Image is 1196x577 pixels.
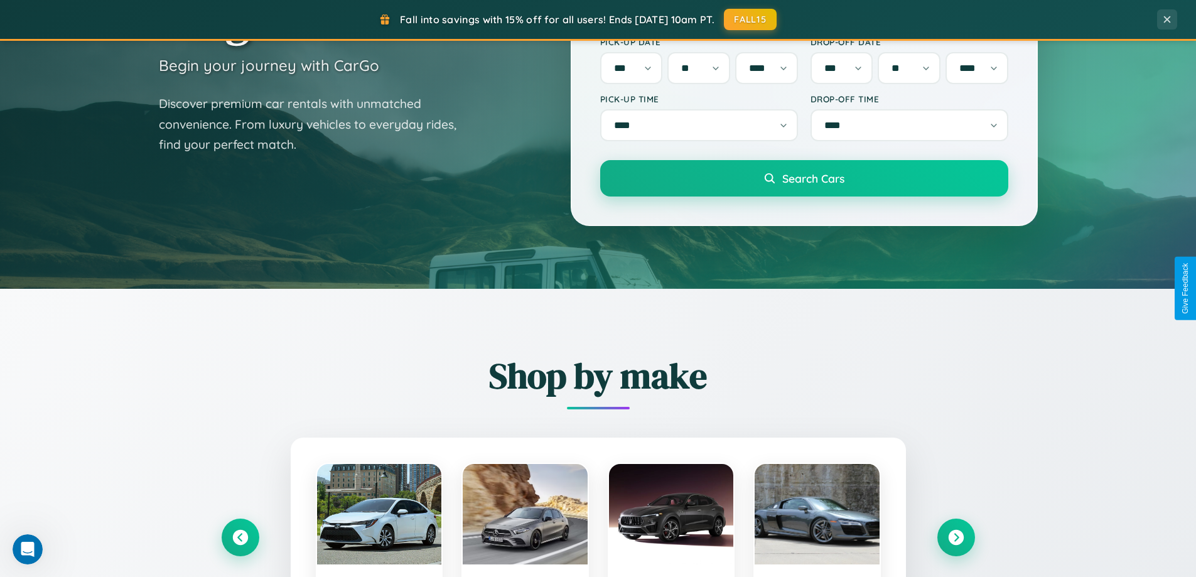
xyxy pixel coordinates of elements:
[159,56,379,75] h3: Begin your journey with CarGo
[600,160,1008,197] button: Search Cars
[159,94,473,155] p: Discover premium car rentals with unmatched convenience. From luxury vehicles to everyday rides, ...
[811,36,1008,47] label: Drop-off Date
[782,171,844,185] span: Search Cars
[811,94,1008,104] label: Drop-off Time
[222,352,975,400] h2: Shop by make
[600,94,798,104] label: Pick-up Time
[1181,263,1190,314] div: Give Feedback
[400,13,714,26] span: Fall into savings with 15% off for all users! Ends [DATE] 10am PT.
[600,36,798,47] label: Pick-up Date
[724,9,777,30] button: FALL15
[13,534,43,564] iframe: Intercom live chat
